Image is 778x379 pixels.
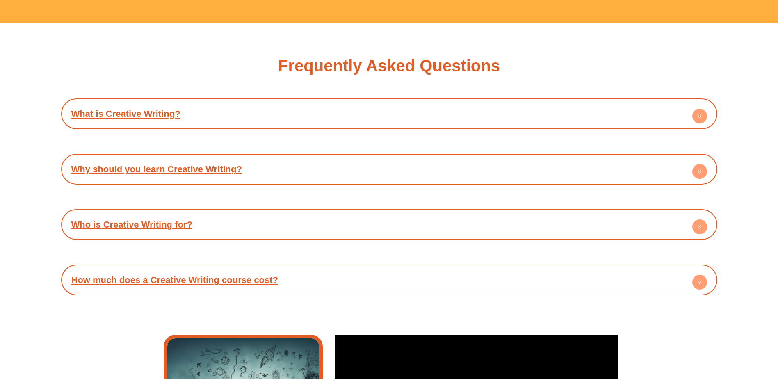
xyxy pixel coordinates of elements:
a: How much does a Creative Writing course cost? [71,275,278,285]
h4: How much does a Creative Writing course cost? [65,269,713,291]
a: What is Creative Writing? [71,109,180,119]
h3: Frequently Asked Questions [278,57,500,74]
h4: What is Creative Writing? [65,103,713,125]
h4: Why should you learn Creative Writing? [65,158,713,180]
a: Why should you learn Creative Writing? [71,164,242,174]
h4: Who is Creative Writing for? [65,213,713,236]
iframe: Chat Widget [641,286,778,379]
a: Who is Creative Writing for? [71,219,192,230]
